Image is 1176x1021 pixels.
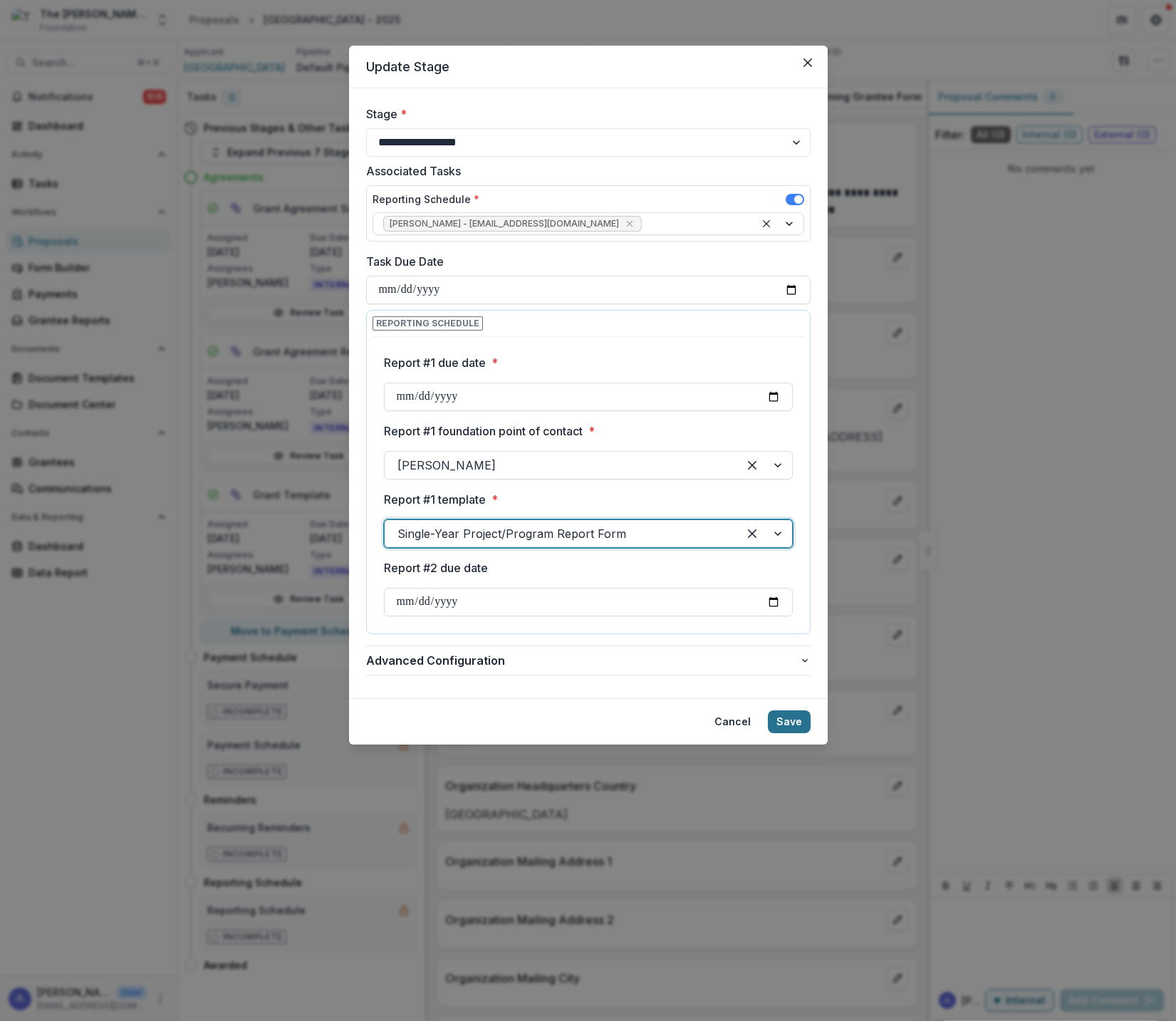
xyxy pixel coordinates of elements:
[741,522,764,545] div: Clear selected options
[373,192,479,207] label: Reporting Schedule
[390,219,619,229] span: [PERSON_NAME] - [EMAIL_ADDRESS][DOMAIN_NAME]
[384,491,486,508] p: Report #1 template
[384,423,583,440] p: Report #1 foundation point of contact
[741,454,764,477] div: Clear selected options
[384,559,488,576] p: Report #2 due date
[373,316,483,331] span: Reporting Schedule
[758,215,775,232] div: Clear selected options
[366,253,802,270] label: Task Due Date
[796,51,819,74] button: Close
[768,710,811,733] button: Save
[366,105,802,123] label: Stage
[366,646,811,675] button: Advanced Configuration
[384,354,486,371] p: Report #1 due date
[623,217,637,231] div: Remove Janice Lombardo - jlombardo@bidwillfamilygroup.com
[349,46,828,88] header: Update Stage
[366,652,799,669] span: Advanced Configuration
[366,162,802,180] label: Associated Tasks
[706,710,759,733] button: Cancel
